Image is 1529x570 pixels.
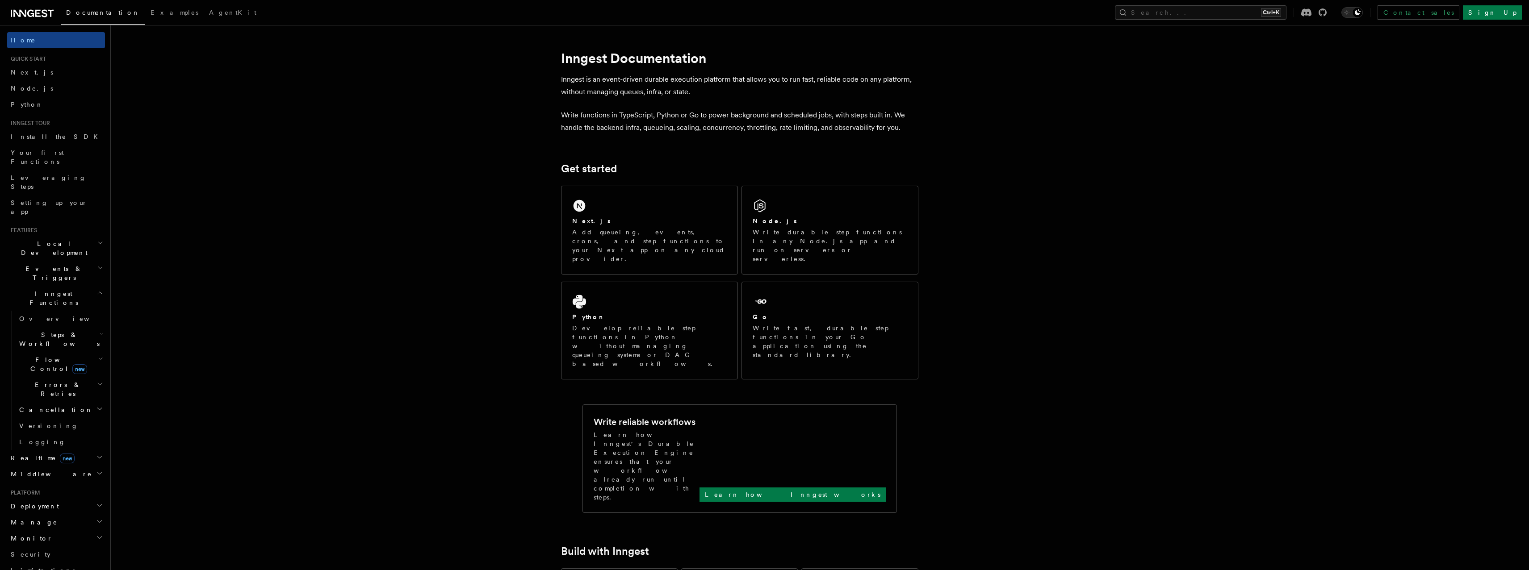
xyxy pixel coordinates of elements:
[7,227,37,234] span: Features
[11,551,50,558] span: Security
[16,355,98,373] span: Flow Control
[7,466,105,482] button: Middleware
[11,149,64,165] span: Your first Functions
[16,402,105,418] button: Cancellation
[753,216,797,225] h2: Node.js
[7,534,53,543] span: Monitor
[11,199,88,215] span: Setting up your app
[16,352,105,377] button: Flow Controlnew
[11,85,53,92] span: Node.js
[16,377,105,402] button: Errors & Retries
[1463,5,1522,20] a: Sign Up
[19,315,111,322] span: Overview
[7,286,105,311] button: Inngest Functions
[561,186,738,275] a: Next.jsAdd queueing, events, crons, and step functions to your Next app on any cloud provider.
[72,364,87,374] span: new
[16,405,93,414] span: Cancellation
[1261,8,1281,17] kbd: Ctrl+K
[1341,7,1363,18] button: Toggle dark mode
[7,55,46,62] span: Quick start
[16,330,100,348] span: Steps & Workflows
[7,145,105,170] a: Your first Functions
[7,236,105,261] button: Local Development
[11,36,36,45] span: Home
[7,530,105,546] button: Monitor
[753,312,769,321] h2: Go
[61,3,145,25] a: Documentation
[11,133,103,140] span: Install the SDK
[7,261,105,286] button: Events & Triggers
[16,380,97,398] span: Errors & Retries
[11,69,53,76] span: Next.js
[561,73,918,98] p: Inngest is an event-driven durable execution platform that allows you to run fast, reliable code ...
[741,282,918,379] a: GoWrite fast, durable step functions in your Go application using the standard library.
[594,430,700,502] p: Learn how Inngest's Durable Execution Engine ensures that your workflow already run until complet...
[7,454,75,462] span: Realtime
[572,312,605,321] h2: Python
[7,96,105,112] a: Python
[19,422,78,429] span: Versioning
[7,264,97,282] span: Events & Triggers
[7,514,105,530] button: Manage
[7,289,96,307] span: Inngest Functions
[204,3,262,24] a: AgentKit
[66,9,140,16] span: Documentation
[16,327,105,352] button: Steps & Workflows
[7,489,40,496] span: Platform
[7,239,97,257] span: Local Development
[561,109,918,134] p: Write functions in TypeScript, Python or Go to power background and scheduled jobs, with steps bu...
[7,546,105,562] a: Security
[19,438,66,445] span: Logging
[7,498,105,514] button: Deployment
[753,228,907,263] p: Write durable step functions in any Node.js app and run on servers or serverless.
[561,545,649,558] a: Build with Inngest
[7,32,105,48] a: Home
[145,3,204,24] a: Examples
[7,64,105,80] a: Next.js
[60,454,75,463] span: new
[209,9,256,16] span: AgentKit
[16,418,105,434] a: Versioning
[705,490,880,499] p: Learn how Inngest works
[7,129,105,145] a: Install the SDK
[7,311,105,450] div: Inngest Functions
[7,80,105,96] a: Node.js
[7,195,105,220] a: Setting up your app
[753,324,907,359] p: Write fast, durable step functions in your Go application using the standard library.
[572,228,727,263] p: Add queueing, events, crons, and step functions to your Next app on any cloud provider.
[741,186,918,275] a: Node.jsWrite durable step functions in any Node.js app and run on servers or serverless.
[7,502,59,511] span: Deployment
[16,434,105,450] a: Logging
[1378,5,1459,20] a: Contact sales
[11,174,86,190] span: Leveraging Steps
[16,311,105,327] a: Overview
[561,50,918,66] h1: Inngest Documentation
[700,487,886,502] a: Learn how Inngest works
[7,170,105,195] a: Leveraging Steps
[7,450,105,466] button: Realtimenew
[561,162,617,175] a: Get started
[594,416,695,428] h2: Write reliable workflows
[7,120,50,127] span: Inngest tour
[7,470,92,478] span: Middleware
[572,216,611,225] h2: Next.js
[7,518,58,527] span: Manage
[572,324,727,368] p: Develop reliable step functions in Python without managing queueing systems or DAG based workflows.
[151,9,198,16] span: Examples
[1115,5,1286,20] button: Search...Ctrl+K
[561,282,738,379] a: PythonDevelop reliable step functions in Python without managing queueing systems or DAG based wo...
[11,101,43,108] span: Python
